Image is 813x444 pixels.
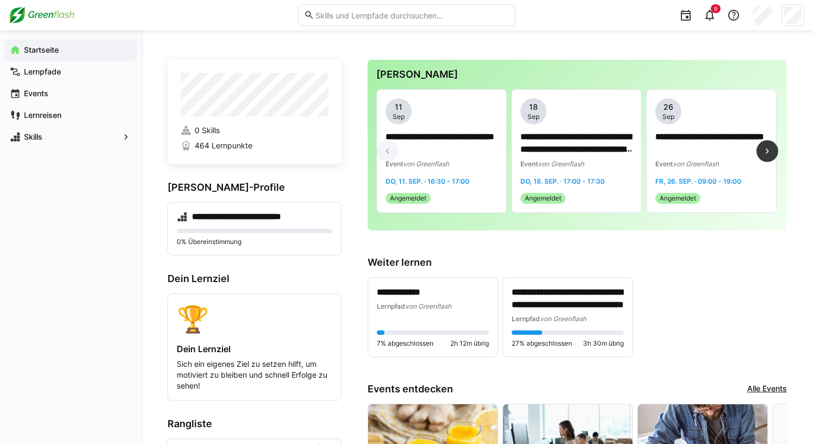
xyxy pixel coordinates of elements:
span: 464 Lernpunkte [195,140,252,151]
input: Skills und Lernpfade durchsuchen… [314,10,509,20]
span: Event [520,160,538,168]
span: Sep [393,112,405,121]
span: 18 [529,102,538,112]
a: 0 Skills [181,125,328,136]
span: 11 [395,102,402,112]
a: Alle Events [747,383,787,395]
span: von Greenflash [538,160,584,168]
span: von Greenflash [540,315,586,323]
span: 9 [714,5,717,12]
h3: [PERSON_NAME] [376,68,778,80]
span: 0 Skills [195,125,220,136]
h3: Weiter lernen [368,257,787,268]
h4: Dein Lernziel [177,343,332,354]
p: 0% Übereinstimmung [177,237,332,246]
span: Sep [527,112,539,121]
span: Lernpfad [512,315,540,323]
span: von Greenflash [403,160,449,168]
span: 26 [663,102,673,112]
span: Event [386,160,403,168]
span: 7% abgeschlossen [377,339,433,348]
span: von Greenflash [405,302,451,310]
span: Event [655,160,673,168]
span: Do, 18. Sep. · 17:00 - 17:30 [520,177,605,185]
span: Fr, 26. Sep. · 09:00 - 19:00 [655,177,741,185]
h3: Events entdecken [368,383,453,395]
span: Angemeldet [390,194,426,203]
p: Sich ein eigenes Ziel zu setzen hilft, um motiviert zu bleiben und schnell Erfolge zu sehen! [177,359,332,391]
span: Sep [662,112,674,121]
span: Lernpfad [377,302,405,310]
h3: [PERSON_NAME]-Profile [167,182,342,193]
span: 2h 12m übrig [450,339,489,348]
span: von Greenflash [673,160,719,168]
span: Angemeldet [660,194,696,203]
div: 🏆 [177,303,332,335]
span: 27% abgeschlossen [512,339,572,348]
span: Do, 11. Sep. · 16:30 - 17:00 [386,177,469,185]
span: Angemeldet [525,194,561,203]
h3: Rangliste [167,418,342,430]
span: 3h 30m übrig [583,339,624,348]
h3: Dein Lernziel [167,273,342,285]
